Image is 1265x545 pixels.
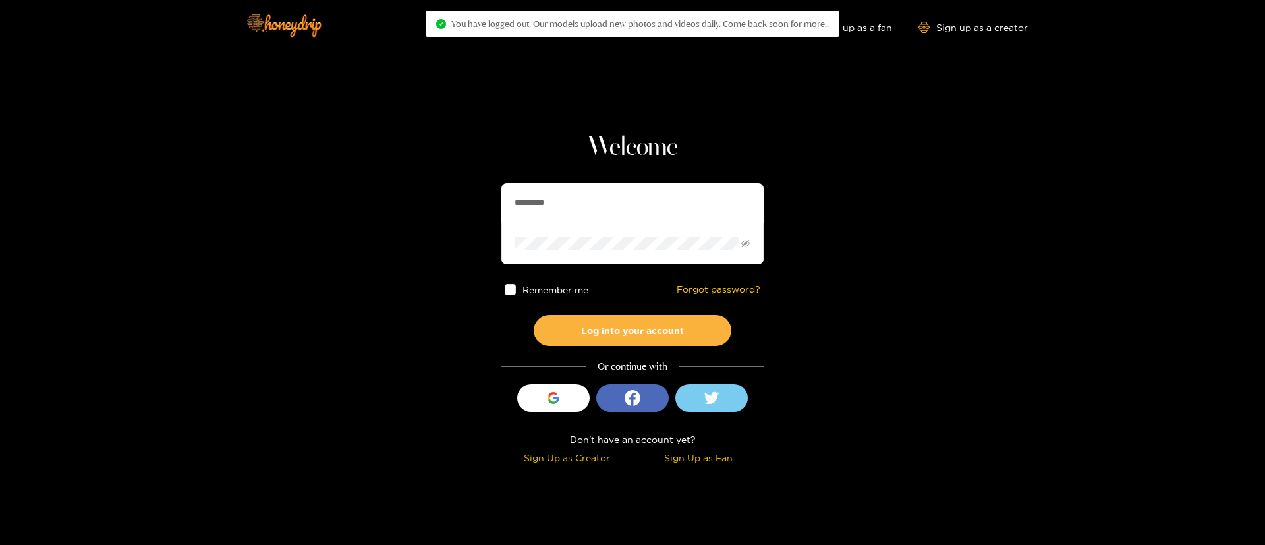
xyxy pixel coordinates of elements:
span: You have logged out. Our models upload new photos and videos daily. Come back soon for more.. [451,18,829,29]
a: Forgot password? [677,284,760,295]
div: Don't have an account yet? [501,432,764,447]
span: Remember me [522,285,588,295]
span: check-circle [436,19,446,29]
span: eye-invisible [741,239,750,248]
h1: Welcome [501,132,764,163]
a: Sign up as a fan [802,22,892,33]
div: Sign Up as Creator [505,450,629,465]
div: Sign Up as Fan [636,450,760,465]
a: Sign up as a creator [918,22,1028,33]
button: Log into your account [534,315,731,346]
div: Or continue with [501,359,764,374]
